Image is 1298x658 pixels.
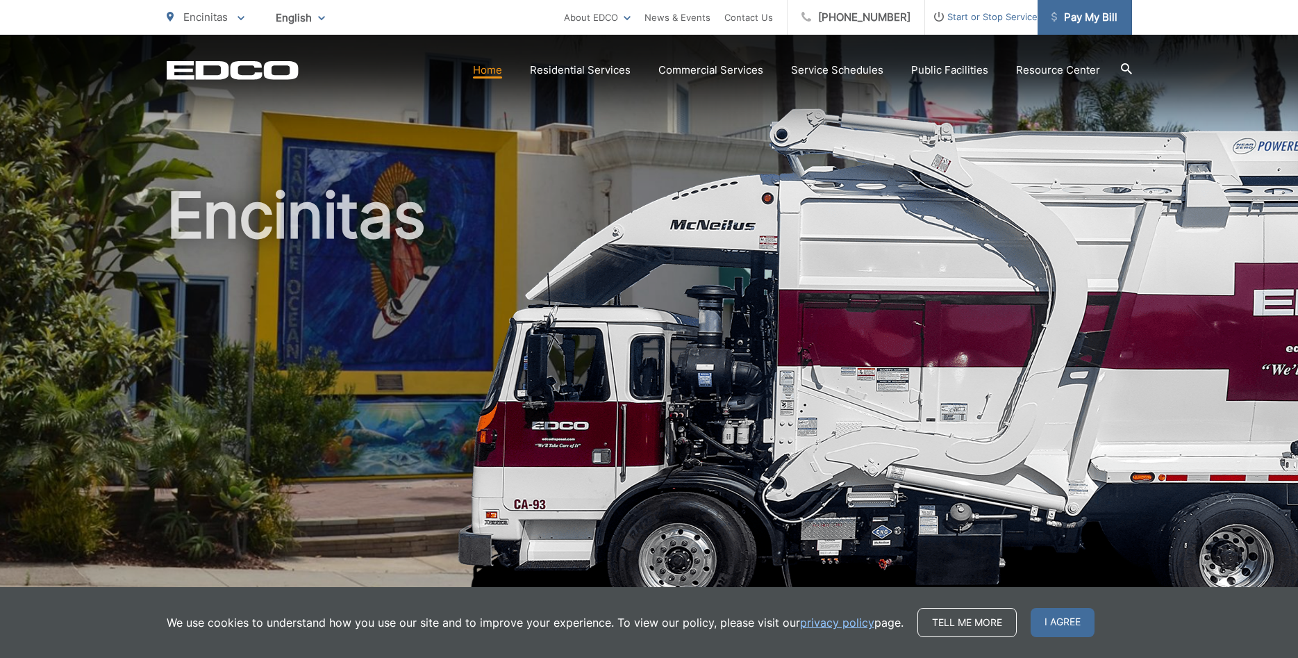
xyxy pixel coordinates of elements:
h1: Encinitas [167,181,1132,620]
a: Tell me more [917,608,1017,637]
a: News & Events [644,9,710,26]
span: English [265,6,335,30]
span: Encinitas [183,10,228,24]
a: Commercial Services [658,62,763,79]
a: Home [473,62,502,79]
span: Pay My Bill [1051,9,1117,26]
a: EDCD logo. Return to the homepage. [167,60,299,80]
a: Resource Center [1016,62,1100,79]
a: Residential Services [530,62,631,79]
a: About EDCO [564,9,631,26]
a: Public Facilities [911,62,988,79]
p: We use cookies to understand how you use our site and to improve your experience. To view our pol... [167,614,904,631]
span: I agree [1031,608,1095,637]
a: Service Schedules [791,62,883,79]
a: privacy policy [800,614,874,631]
a: Contact Us [724,9,773,26]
